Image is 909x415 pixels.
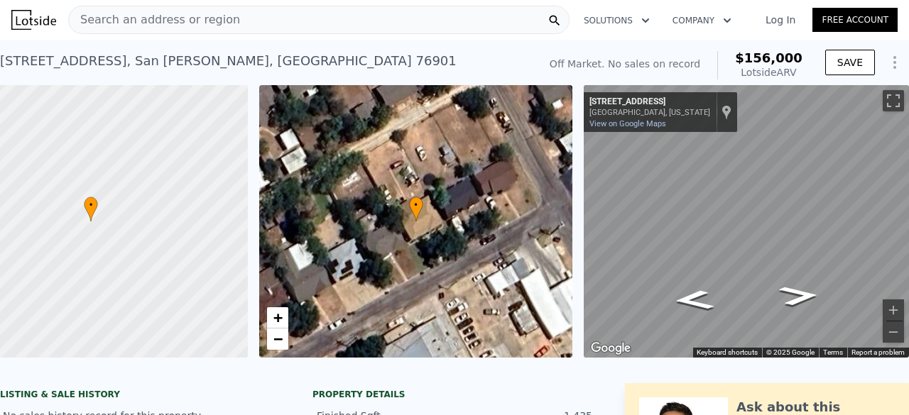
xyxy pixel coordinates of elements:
[312,389,597,400] div: Property details
[584,85,909,358] div: Street View
[409,197,423,221] div: •
[766,348,815,356] span: © 2025 Google
[825,50,875,75] button: SAVE
[273,309,282,326] span: +
[409,199,423,211] span: •
[823,348,843,356] a: Terms
[69,11,240,28] span: Search an address or region
[587,339,634,358] img: Google
[84,199,98,211] span: •
[267,307,288,328] a: Zoom in
[722,104,731,120] a: Show location on map
[84,197,98,221] div: •
[589,96,710,108] div: [STREET_ADDRESS]
[11,10,56,30] img: Lotside
[267,328,288,350] a: Zoom out
[584,85,909,358] div: Map
[656,285,731,315] path: Go Southwest, Rio Grande St
[572,8,661,33] button: Solutions
[735,65,802,79] div: Lotside ARV
[273,330,282,348] span: −
[883,90,904,111] button: Toggle fullscreen view
[883,321,904,343] button: Zoom out
[661,8,743,33] button: Company
[881,48,909,77] button: Show Options
[749,13,812,27] a: Log In
[812,8,898,32] a: Free Account
[762,281,837,310] path: Go Northeast, Rio Grande St
[589,119,666,128] a: View on Google Maps
[550,57,700,71] div: Off Market. No sales on record
[851,348,905,356] a: Report a problem
[589,108,710,117] div: [GEOGRAPHIC_DATA], [US_STATE]
[883,299,904,321] button: Zoom in
[587,339,634,358] a: Open this area in Google Maps (opens a new window)
[735,50,802,65] span: $156,000
[697,348,758,358] button: Keyboard shortcuts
